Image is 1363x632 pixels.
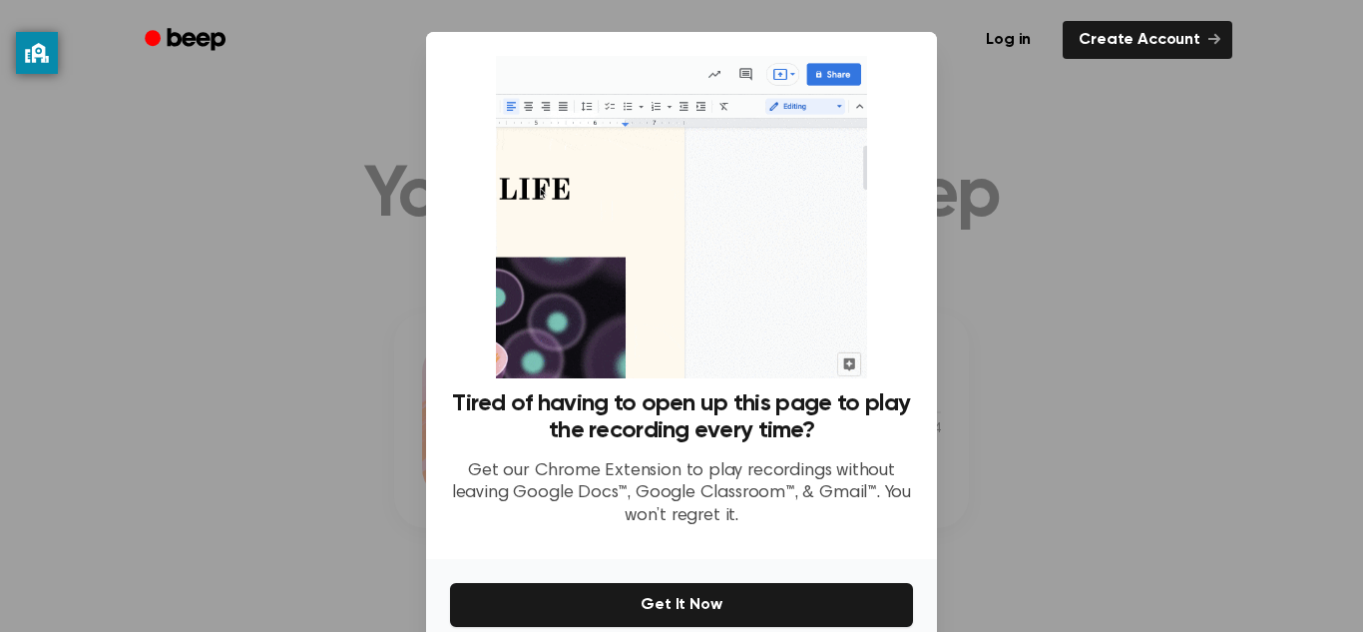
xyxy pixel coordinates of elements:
a: Beep [131,21,243,60]
p: Get our Chrome Extension to play recordings without leaving Google Docs™, Google Classroom™, & Gm... [450,460,913,528]
a: Log in [966,17,1051,63]
button: Get It Now [450,583,913,627]
button: privacy banner [16,32,58,74]
h3: Tired of having to open up this page to play the recording every time? [450,390,913,444]
a: Create Account [1063,21,1232,59]
img: Beep extension in action [496,56,866,378]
